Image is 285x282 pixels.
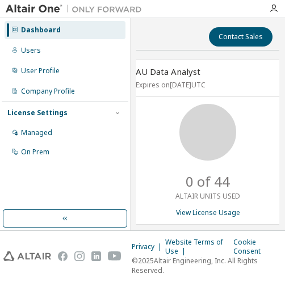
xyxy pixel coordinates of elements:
p: Expires on [DATE] UTC [136,80,277,90]
span: AU Data Analyst [136,66,200,77]
img: youtube.svg [108,250,121,262]
button: Contact Sales [209,27,273,47]
div: Cookie Consent [233,238,282,256]
div: Website Terms of Use [165,238,234,256]
div: License Settings [7,108,68,117]
div: Privacy [132,242,165,251]
img: instagram.svg [74,250,84,262]
img: linkedin.svg [91,250,101,262]
img: altair_logo.svg [3,250,51,262]
div: On Prem [21,148,49,157]
img: Altair One [6,3,148,15]
div: Users [21,46,41,55]
div: Managed [21,128,52,137]
div: User Profile [21,66,60,75]
p: © 2025 Altair Engineering, Inc. All Rights Reserved. [132,256,282,275]
div: Dashboard [21,26,61,35]
p: ALTAIR UNITS USED [175,191,240,201]
div: Company Profile [21,87,75,96]
p: 0 of 44 [186,172,230,191]
a: View License Usage [176,208,240,217]
img: facebook.svg [58,250,68,262]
